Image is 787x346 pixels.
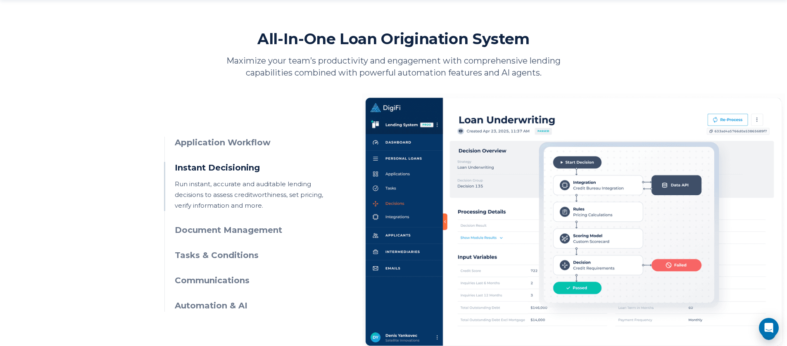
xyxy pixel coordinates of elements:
h3: Instant Decisioning [175,162,325,174]
h3: Document Management [175,224,325,236]
h3: Automation & AI [175,300,325,312]
p: Maximize your team’s productivity and engagement with comprehensive lending capabilities combined... [214,55,573,79]
h3: Tasks & Conditions [175,249,325,261]
h3: Communications [175,275,325,287]
h2: All-In-One Loan Origination System [257,29,530,48]
p: Run instant, accurate and auditable lending decisions to assess creditworthiness, set pricing, ve... [175,179,325,211]
h3: Application Workflow [175,137,325,149]
div: Open Intercom Messenger [759,318,779,338]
